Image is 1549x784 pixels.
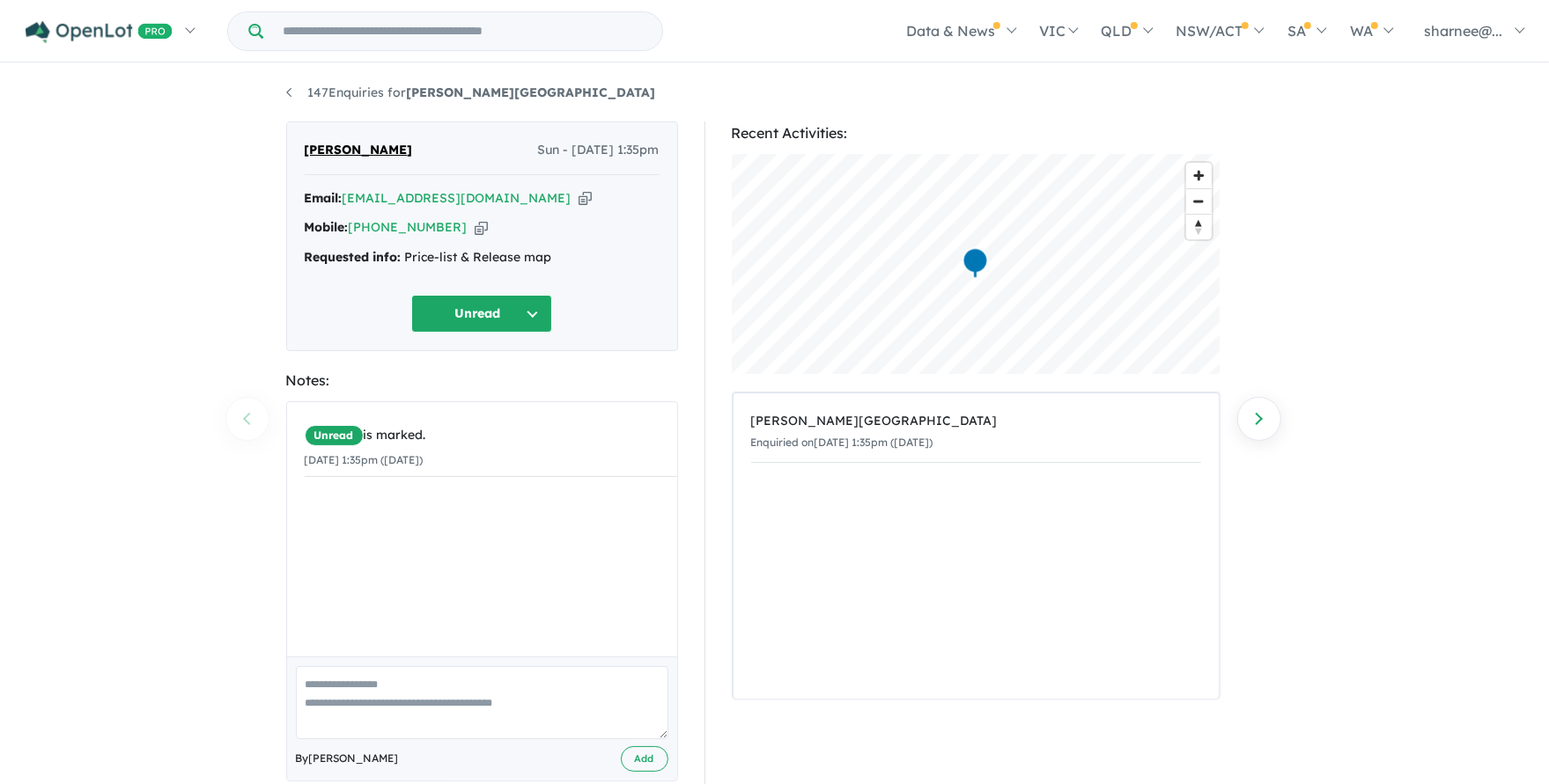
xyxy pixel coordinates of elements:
span: sharnee@... [1424,22,1502,40]
div: Notes: [286,369,678,392]
button: Copy [475,218,488,237]
small: Enquiried on [DATE] 1:35pm ([DATE]) [751,436,933,449]
button: Zoom out [1186,188,1212,214]
button: Copy [579,189,592,208]
div: Recent Activities: [732,121,1221,145]
nav: breadcrumb [286,83,1264,104]
strong: Email: [305,190,343,206]
div: Map marker [962,247,988,280]
span: Reset bearing to north [1186,215,1212,239]
input: Try estate name, suburb, builder or developer [267,12,659,50]
a: [PERSON_NAME][GEOGRAPHIC_DATA]Enquiried on[DATE] 1:35pm ([DATE]) [751,402,1201,463]
span: [PERSON_NAME] [305,140,413,161]
div: is marked. [305,425,677,446]
a: 147Enquiries for[PERSON_NAME][GEOGRAPHIC_DATA] [286,84,656,100]
button: Reset bearing to north [1186,214,1212,239]
div: [PERSON_NAME][GEOGRAPHIC_DATA] [751,411,1201,432]
button: Unread [411,295,552,333]
span: Sun - [DATE] 1:35pm [538,140,660,161]
span: By [PERSON_NAME] [296,750,399,767]
strong: Mobile: [305,219,349,235]
div: Price-list & Release map [305,247,660,268]
small: [DATE] 1:35pm ([DATE]) [305,453,424,466]
strong: Requested info: [305,249,402,265]
a: [EMAIL_ADDRESS][DOMAIN_NAME] [343,190,572,206]
img: Openlot PRO Logo White [26,21,173,43]
button: Add [621,746,668,772]
canvas: Map [732,154,1221,374]
span: Zoom out [1186,189,1212,214]
a: [PHONE_NUMBER] [349,219,468,235]
span: Unread [305,425,364,446]
button: Zoom in [1186,163,1212,188]
strong: [PERSON_NAME][GEOGRAPHIC_DATA] [407,84,656,100]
